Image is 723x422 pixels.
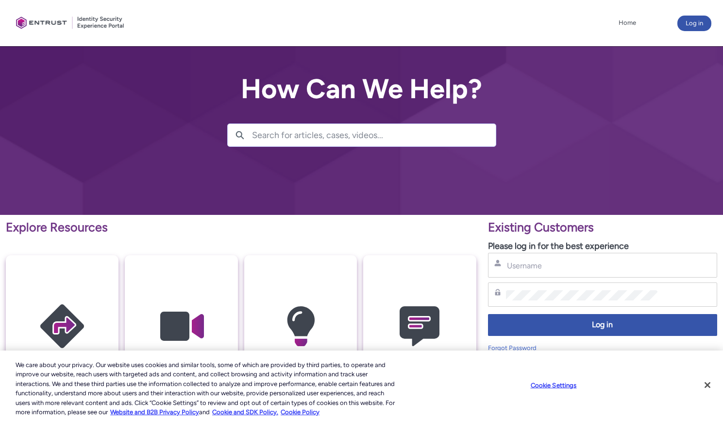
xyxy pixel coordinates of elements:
[494,319,711,331] span: Log in
[16,360,398,417] div: We care about your privacy. Our website uses cookies and similar tools, some of which are provide...
[488,314,717,336] button: Log in
[110,408,199,416] a: More information about our cookie policy., opens in a new tab
[254,274,347,379] img: Knowledge Articles
[228,124,252,146] button: Search
[488,218,717,237] p: Existing Customers
[697,374,718,396] button: Close
[506,261,657,271] input: Username
[227,74,496,104] h2: How Can We Help?
[16,274,108,379] img: Getting Started
[252,124,496,146] input: Search for articles, cases, videos...
[616,16,639,30] a: Home
[212,408,278,416] a: Cookie and SDK Policy.
[677,16,711,31] button: Log in
[6,218,476,237] p: Explore Resources
[135,274,228,379] img: Video Guides
[488,240,717,253] p: Please log in for the best experience
[488,344,537,352] a: Forgot Password
[523,376,584,395] button: Cookie Settings
[373,274,466,379] img: Contact Support
[281,408,319,416] a: Cookie Policy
